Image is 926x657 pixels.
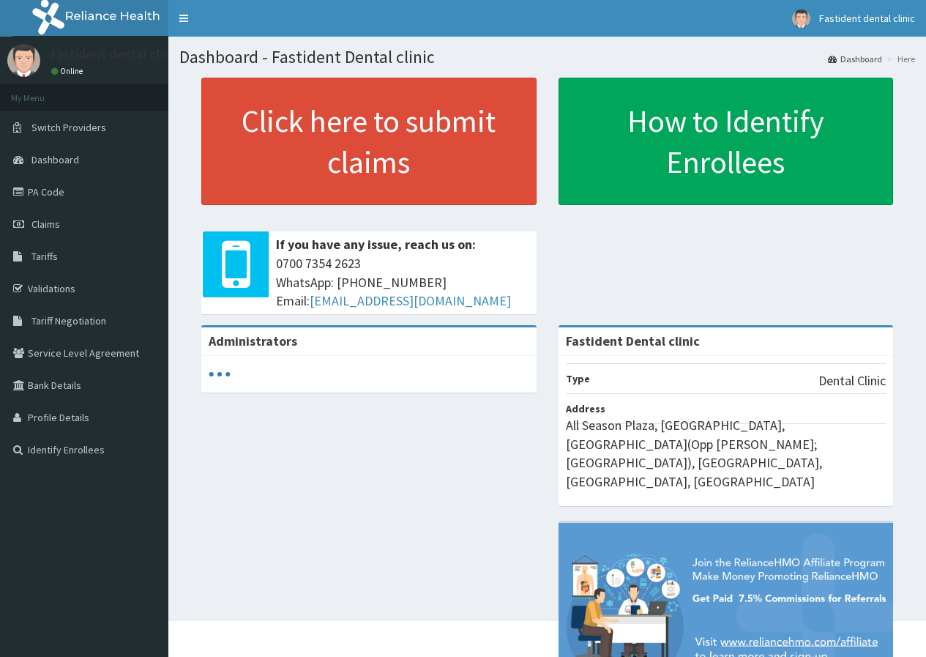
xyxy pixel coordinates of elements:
[179,48,915,67] h1: Dashboard - Fastident Dental clinic
[31,121,106,134] span: Switch Providers
[559,78,894,205] a: How to Identify Enrollees
[566,416,886,491] p: All Season Plaza, [GEOGRAPHIC_DATA], [GEOGRAPHIC_DATA](Opp [PERSON_NAME]; [GEOGRAPHIC_DATA]), [GE...
[31,153,79,166] span: Dashboard
[818,371,886,390] p: Dental Clinic
[51,48,180,61] p: Fastident dental clinic
[566,333,700,349] strong: Fastident Dental clinic
[209,333,297,349] b: Administrators
[819,12,915,25] span: Fastident dental clinic
[566,372,590,385] b: Type
[310,292,511,309] a: [EMAIL_ADDRESS][DOMAIN_NAME]
[276,254,529,311] span: 0700 7354 2623 WhatsApp: [PHONE_NUMBER] Email:
[51,66,86,76] a: Online
[209,363,231,385] svg: audio-loading
[884,53,915,65] li: Here
[201,78,537,205] a: Click here to submit claims
[566,402,605,415] b: Address
[31,314,106,327] span: Tariff Negotiation
[276,236,476,253] b: If you have any issue, reach us on:
[792,10,810,28] img: User Image
[31,218,60,231] span: Claims
[31,250,58,263] span: Tariffs
[828,53,882,65] a: Dashboard
[7,44,40,77] img: User Image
